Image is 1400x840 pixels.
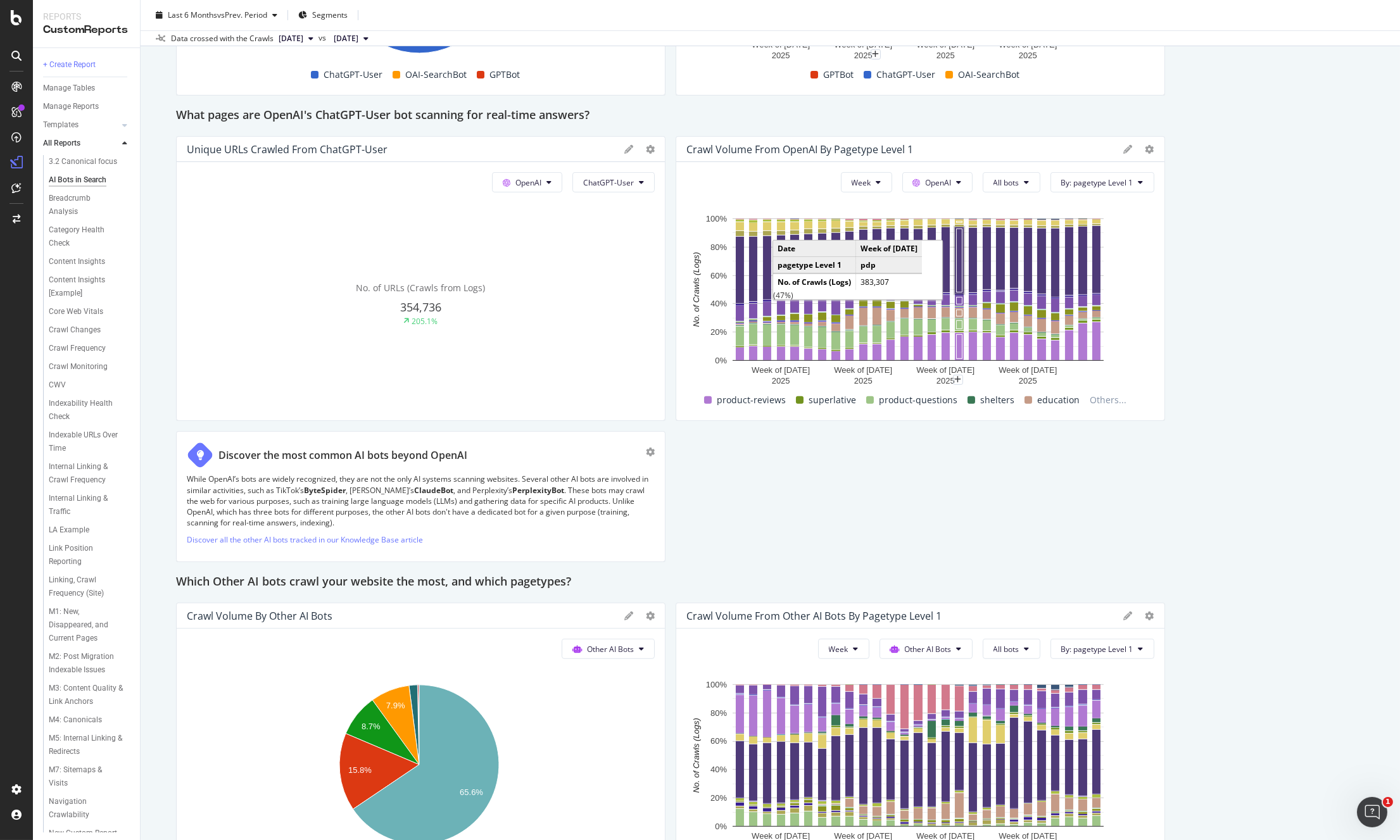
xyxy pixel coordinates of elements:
[879,392,957,408] span: product-questions
[43,137,80,150] div: All Reports
[691,718,701,793] text: No. of Crawls (Logs)
[710,299,727,308] text: 40%
[983,639,1040,659] button: All bots
[876,67,935,82] span: ChatGPT-User
[771,51,790,60] text: 2025
[49,323,101,337] div: Crawl Changes
[983,172,1040,192] button: All bots
[49,574,131,600] a: Linking, Crawl Frequency (Site)
[49,650,131,677] a: M2: Post Migration Indexable Issues
[958,67,1019,82] span: OAI-SearchBot
[362,722,381,731] text: 8.7%
[710,765,727,775] text: 40%
[841,172,892,192] button: Week
[686,143,913,156] div: Crawl Volume from OpenAI by pagetype Level 1
[43,118,79,132] div: Templates
[386,701,405,710] text: 7.9%
[49,523,131,537] a: LA Example
[49,605,131,645] a: M1: New, Disappeared, and Current Pages
[916,40,974,49] text: Week of [DATE]
[1050,639,1154,659] button: By: pagetype Level 1
[710,737,727,746] text: 60%
[49,192,131,218] a: Breadcrumb Analysis
[43,100,131,113] a: Manage Reports
[414,485,453,496] strong: ClaudeBot
[686,212,1150,390] div: A chart.
[572,172,655,192] button: ChatGPT-User
[49,255,131,268] a: Content Insights
[279,33,303,44] span: 2025 Aug. 30th
[49,732,131,758] a: M5: Internal Linking & Redirects
[49,360,108,373] div: Crawl Monitoring
[562,639,655,659] button: Other AI Bots
[405,67,467,82] span: OAI-SearchBot
[187,610,332,622] div: Crawl Volume by Other AI Bots
[953,375,963,385] div: plus
[854,51,873,60] text: 2025
[49,173,131,187] a: AI Bots in Search
[176,431,665,562] div: Discover the most common AI bots beyond OpenAIWhile OpenAI’s bots are widely recognized, they are...
[902,172,973,192] button: OpenAI
[49,523,89,537] div: LA Example
[905,644,952,655] span: Other AI Bots
[1061,177,1133,188] span: By: pagetype Level 1
[834,40,892,49] text: Week of [DATE]
[691,252,701,327] text: No. of Crawls (Logs)
[49,223,120,250] div: Category Health Check
[880,639,973,659] button: Other AI Bots
[1085,392,1132,408] span: Others...
[49,492,120,518] div: Internal Linking & Traffic
[49,342,106,355] div: Crawl Frequency
[999,365,1057,375] text: Week of [DATE]
[49,763,119,790] div: M7: Sitemaps & Visits
[999,40,1057,49] text: Week of [DATE]
[818,639,869,659] button: Week
[49,542,131,568] a: Link Position Reporting
[706,214,728,223] text: 100%
[706,680,728,689] text: 100%
[176,572,571,592] h2: Which Other AI bots crawl your website the most, and which pagetypes?
[460,788,483,798] text: 65.6%
[710,794,727,803] text: 20%
[218,448,467,463] div: Discover the most common AI bots beyond OpenAI
[49,342,131,355] a: Crawl Frequency
[1061,644,1133,655] span: By: pagetype Level 1
[1383,797,1393,807] span: 1
[715,356,727,365] text: 0%
[49,305,131,318] a: Core Web Vitals
[1050,172,1154,192] button: By: pagetype Level 1
[49,305,103,318] div: Core Web Vitals
[49,379,131,392] a: CWV
[356,282,485,294] span: No. of URLs (Crawls from Logs)
[829,644,848,655] span: Week
[43,118,118,132] a: Templates
[49,255,105,268] div: Content Insights
[936,51,955,60] text: 2025
[492,172,562,192] button: OpenAI
[318,32,329,44] span: vs
[583,177,634,188] span: ChatGPT-User
[823,67,854,82] span: GPTBot
[1019,376,1037,386] text: 2025
[49,155,117,168] div: 3.2 Canonical focus
[49,360,131,373] a: Crawl Monitoring
[187,534,423,545] a: Discover all the other AI bots tracked in our Knowledge Base article
[771,376,790,386] text: 2025
[187,143,388,156] div: Unique URLs Crawled from ChatGPT-User
[43,82,95,95] div: Manage Tables
[324,67,382,82] span: ChatGPT-User
[993,177,1019,188] span: All bots
[171,33,274,44] div: Data crossed with the Crawls
[304,485,346,496] strong: ByteSpider
[274,31,318,46] button: [DATE]
[852,177,871,188] span: Week
[334,33,358,44] span: 2025 Mar. 1st
[710,327,727,337] text: 20%
[43,23,130,37] div: CustomReports
[49,763,131,790] a: M7: Sitemaps & Visits
[49,492,131,518] a: Internal Linking & Traffic
[515,177,541,188] span: OpenAI
[916,365,974,375] text: Week of [DATE]
[49,542,120,568] div: Link Position Reporting
[312,9,348,20] span: Segments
